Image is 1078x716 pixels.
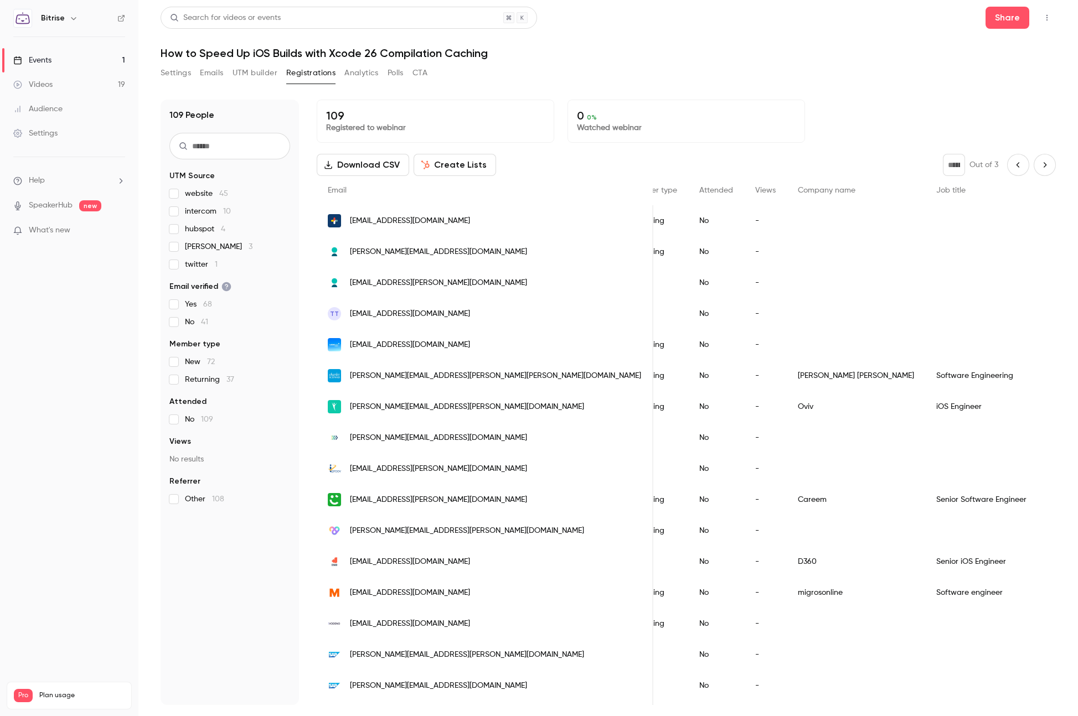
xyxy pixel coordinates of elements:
span: [EMAIL_ADDRESS][DOMAIN_NAME] [350,308,470,320]
button: Create Lists [414,154,496,176]
button: Settings [161,64,191,82]
button: Analytics [344,64,379,82]
a: SpeakerHub [29,200,73,211]
span: UTM Source [169,170,215,181]
span: [PERSON_NAME][EMAIL_ADDRESS][DOMAIN_NAME] [350,680,527,692]
div: New [618,267,688,298]
button: CTA [412,64,427,82]
div: - [744,236,787,267]
div: - [744,267,787,298]
span: 108 [212,495,224,503]
div: Returning [618,515,688,546]
img: schwab.com [328,369,341,382]
div: - [744,484,787,515]
span: [EMAIL_ADDRESS][DOMAIN_NAME] [350,587,470,599]
button: UTM builder [233,64,277,82]
div: No [688,298,744,329]
span: [PERSON_NAME][EMAIL_ADDRESS][PERSON_NAME][PERSON_NAME][DOMAIN_NAME] [350,370,641,382]
span: [EMAIL_ADDRESS][DOMAIN_NAME] [350,556,470,568]
div: New [618,546,688,577]
span: [EMAIL_ADDRESS][PERSON_NAME][DOMAIN_NAME] [350,277,527,289]
h1: How to Speed Up iOS Builds with Xcode 26 Compilation Caching [161,46,1056,60]
span: new [79,200,101,211]
div: - [744,608,787,639]
span: No [185,414,213,425]
img: capsule.com [328,214,341,227]
div: No [688,453,744,484]
div: Returning [618,360,688,391]
span: Attended [169,396,207,407]
div: iOS Engineer [925,391,1055,422]
div: - [744,391,787,422]
p: Registered to webinar [326,122,545,133]
button: Download CSV [317,154,409,176]
span: Referrer [169,476,200,487]
span: [PERSON_NAME][EMAIL_ADDRESS][PERSON_NAME][DOMAIN_NAME] [350,525,584,537]
span: Member type [630,186,677,194]
p: No results [169,454,290,465]
li: help-dropdown-opener [13,175,125,186]
div: Oviv [787,391,925,422]
div: No [688,360,744,391]
div: Senior Software Engineer [925,484,1055,515]
div: New [618,422,688,453]
div: [PERSON_NAME] [PERSON_NAME] [787,360,925,391]
div: - [744,546,787,577]
span: twitter [185,259,218,270]
span: intercom [185,206,231,217]
div: New [618,298,688,329]
span: [PERSON_NAME][EMAIL_ADDRESS][PERSON_NAME][DOMAIN_NAME] [350,401,584,413]
span: No [185,317,208,328]
span: 37 [226,376,234,383]
span: [EMAIL_ADDRESS][PERSON_NAME][DOMAIN_NAME] [350,494,527,506]
img: aware.app [328,524,341,537]
span: TT [330,309,339,319]
button: Share [986,7,1029,29]
span: Job title [936,186,966,194]
div: Returning [618,236,688,267]
span: 10 [223,207,231,215]
div: Returning [618,205,688,236]
img: luizalabs.com [328,338,341,351]
span: 4 [221,225,225,233]
img: Bitrise [14,9,32,27]
div: Returning [618,577,688,608]
span: [EMAIL_ADDRESS][PERSON_NAME][DOMAIN_NAME] [350,463,527,475]
div: Events [13,55,51,66]
div: - [744,453,787,484]
img: sap.com [328,648,341,661]
button: Emails [200,64,223,82]
div: - [744,205,787,236]
span: Returning [185,374,234,385]
div: - [744,298,787,329]
span: Email [328,186,347,194]
div: Videos [13,79,53,90]
span: [PERSON_NAME] [185,241,252,252]
img: vodeno.com [328,617,341,630]
div: - [744,670,787,701]
div: Search for videos or events [170,12,281,24]
button: Polls [388,64,404,82]
div: Returning [618,391,688,422]
span: 72 [207,358,215,366]
button: Next page [1034,154,1056,176]
div: No [688,236,744,267]
p: 109 [326,109,545,122]
div: Software Engineering [925,360,1055,391]
div: No [688,267,744,298]
span: Yes [185,299,212,310]
span: Attended [699,186,733,194]
span: What's new [29,225,70,236]
span: 1 [215,261,218,268]
img: moneyboxapp.com [328,276,341,289]
div: Returning [618,608,688,639]
div: Senior iOS Engineer [925,546,1055,577]
img: migrosonline.ch [328,586,341,599]
div: No [688,329,744,360]
div: Software engineer [925,577,1055,608]
span: 41 [201,318,208,326]
div: - [744,360,787,391]
span: hubspot [185,224,225,235]
span: Help [29,175,45,186]
div: No [688,484,744,515]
